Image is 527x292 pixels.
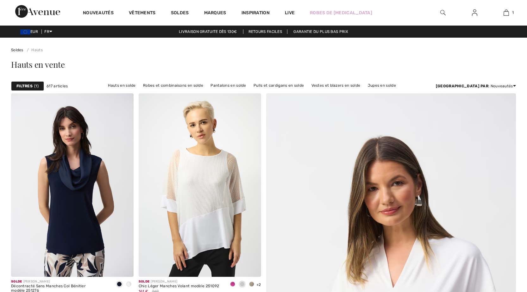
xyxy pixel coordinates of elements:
[250,81,307,90] a: Pulls et cardigans en solde
[115,279,124,290] div: Midnight Blue
[20,29,30,34] img: Euro
[171,10,189,17] a: Soldes
[11,280,22,283] span: Solde
[140,81,206,90] a: Robes et combinaisons en solde
[219,90,285,98] a: Vêtements d'extérieur en solde
[310,9,372,16] a: Robes de [MEDICAL_DATA]
[11,279,110,284] div: [PERSON_NAME]
[139,280,150,283] span: Solde
[20,29,41,34] span: EUR
[129,10,156,17] a: Vêtements
[288,29,353,34] a: Garantie du plus bas prix
[105,81,139,90] a: Hauts en solde
[242,10,270,17] span: Inspiration
[174,29,242,34] a: Livraison gratuite dès 130€
[139,284,219,289] div: Chic Léger Manches Volant modèle 251092
[16,83,33,89] strong: Filtres
[228,279,237,290] div: Purple orchid
[440,9,446,16] img: recherche
[247,279,256,290] div: Dune
[11,48,23,52] a: Soldes
[15,5,60,18] img: 1ère Avenue
[124,279,134,290] div: Vanilla 30
[487,245,521,260] iframe: Ouvre un widget dans lequel vous pouvez trouver plus d’informations
[504,9,509,16] img: Mon panier
[365,81,399,90] a: Jupes en solde
[256,283,261,287] span: +2
[44,29,52,34] span: FR
[47,83,68,89] span: 617 articles
[436,83,516,89] div: : Nouveautés
[512,10,514,16] span: 1
[491,9,522,16] a: 1
[436,84,488,88] strong: [GEOGRAPHIC_DATA] par
[204,10,226,17] a: Marques
[11,93,134,277] img: Décontracté Sans Manches Col Bénitier modèle 251276. Bleu Nuit
[24,48,43,52] a: Hauts
[34,83,39,89] span: 1
[139,93,261,277] img: Chic Léger Manches Volant modèle 251092. Purple orchid
[472,9,477,16] img: Mes infos
[308,81,364,90] a: Vestes et blazers en solde
[467,9,482,17] a: Se connecter
[243,29,288,34] a: Retours faciles
[139,279,219,284] div: [PERSON_NAME]
[11,59,65,70] span: Hauts en vente
[285,9,295,16] a: Live
[83,10,114,17] a: Nouveautés
[237,279,247,290] div: Vanilla 30
[207,81,249,90] a: Pantalons en solde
